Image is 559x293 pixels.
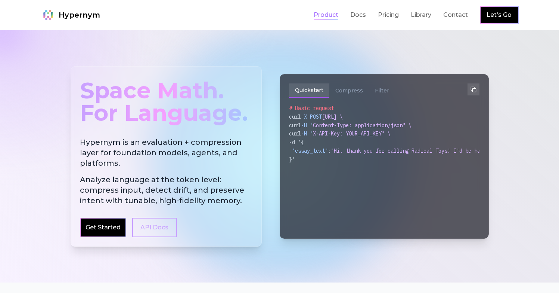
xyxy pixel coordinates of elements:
[443,10,468,19] a: Contact
[301,122,313,129] span: -H "
[313,122,412,129] span: Content-Type: application/json" \
[329,83,369,98] button: Compress
[292,147,328,154] span: "essay_text"
[487,10,512,19] a: Let's Go
[301,130,313,137] span: -H "
[289,113,301,120] span: curl
[41,7,56,22] img: Hypernym Logo
[80,137,252,206] h2: Hypernym is an evaluation + compression layer for foundation models, agents, and platforms.
[289,130,301,137] span: curl
[378,10,399,19] a: Pricing
[132,218,177,237] a: API Docs
[59,10,100,20] span: Hypernym
[289,105,334,112] span: # Basic request
[313,130,391,137] span: X-API-Key: YOUR_API_KEY" \
[80,174,252,206] span: Analyze language at the token level: compress input, detect drift, and preserve intent with tunab...
[468,83,479,95] button: Copy to clipboard
[301,113,322,120] span: -X POST
[289,139,304,146] span: -d '{
[314,10,338,19] a: Product
[322,113,343,120] span: [URL] \
[411,10,431,19] a: Library
[80,76,252,128] div: Space Math. For Language.
[289,122,301,129] span: curl
[350,10,366,19] a: Docs
[41,7,100,22] a: Hypernym
[369,83,395,98] button: Filter
[328,147,331,154] span: :
[289,156,295,163] span: }'
[289,83,329,98] button: Quickstart
[86,223,121,232] a: Get Started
